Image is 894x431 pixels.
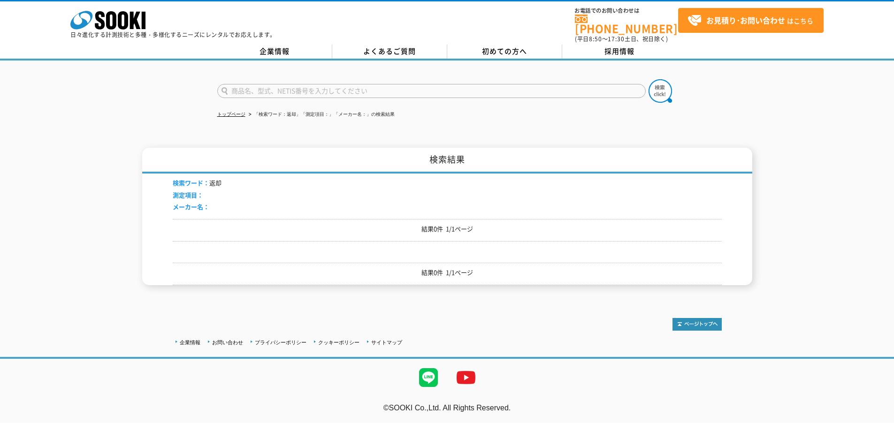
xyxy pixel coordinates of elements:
[318,340,359,345] a: クッキーポリシー
[410,359,447,396] img: LINE
[212,340,243,345] a: お問い合わせ
[575,8,678,14] span: お電話でのお問い合わせは
[371,340,402,345] a: サイトマップ
[217,45,332,59] a: 企業情報
[858,413,894,421] a: テストMail
[173,224,722,234] p: 結果0件 1/1ページ
[173,268,722,278] p: 結果0件 1/1ページ
[447,359,485,396] img: YouTube
[173,178,209,187] span: 検索ワード：
[562,45,677,59] a: 採用情報
[180,340,200,345] a: 企業情報
[688,14,813,28] span: はこちら
[706,15,785,26] strong: お見積り･お問い合わせ
[649,79,672,103] img: btn_search.png
[575,35,668,43] span: (平日 ～ 土日、祝日除く)
[672,318,722,331] img: トップページへ
[173,202,209,211] span: メーカー名：
[447,45,562,59] a: 初めての方へ
[173,190,203,199] span: 測定項目：
[173,178,222,188] li: 返却
[70,32,276,38] p: 日々進化する計測技術と多種・多様化するニーズにレンタルでお応えします。
[589,35,602,43] span: 8:50
[142,148,752,174] h1: 検索結果
[247,110,395,120] li: 「検索ワード：返却」「測定項目：」「メーカー名：」の検索結果
[255,340,306,345] a: プライバシーポリシー
[332,45,447,59] a: よくあるご質問
[678,8,824,33] a: お見積り･お問い合わせはこちら
[608,35,625,43] span: 17:30
[217,112,245,117] a: トップページ
[575,15,678,34] a: [PHONE_NUMBER]
[482,46,527,56] span: 初めての方へ
[217,84,646,98] input: 商品名、型式、NETIS番号を入力してください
